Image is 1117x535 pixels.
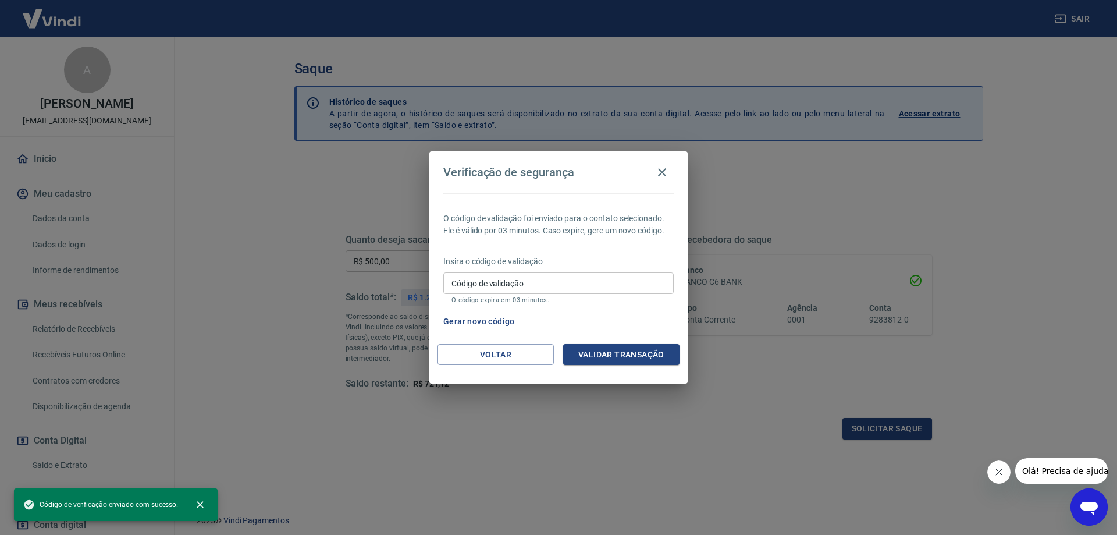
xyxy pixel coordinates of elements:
p: O código expira em 03 minutos. [451,296,666,304]
h4: Verificação de segurança [443,165,574,179]
button: Validar transação [563,344,680,366]
span: Olá! Precisa de ajuda? [7,8,98,17]
button: Voltar [437,344,554,366]
p: O código de validação foi enviado para o contato selecionado. Ele é válido por 03 minutos. Caso e... [443,212,674,237]
span: Código de verificação enviado com sucesso. [23,499,178,511]
iframe: Mensagem da empresa [1015,458,1108,484]
iframe: Fechar mensagem [987,460,1011,484]
button: close [187,492,213,518]
iframe: Botão para abrir a janela de mensagens [1070,488,1108,526]
p: Insira o código de validação [443,256,674,268]
button: Gerar novo código [439,311,520,332]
